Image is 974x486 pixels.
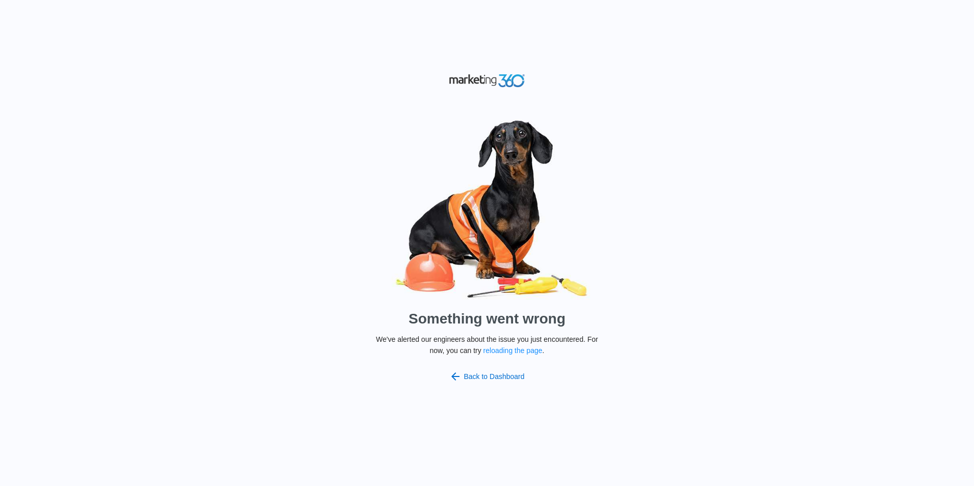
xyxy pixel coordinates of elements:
[334,114,640,304] img: Sad Dog
[409,308,565,330] h1: Something went wrong
[449,72,525,90] img: Marketing 360 Logo
[372,334,602,356] p: We've alerted our engineers about the issue you just encountered. For now, you can try .
[449,370,524,383] a: Back to Dashboard
[483,345,543,356] button: reloading the page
